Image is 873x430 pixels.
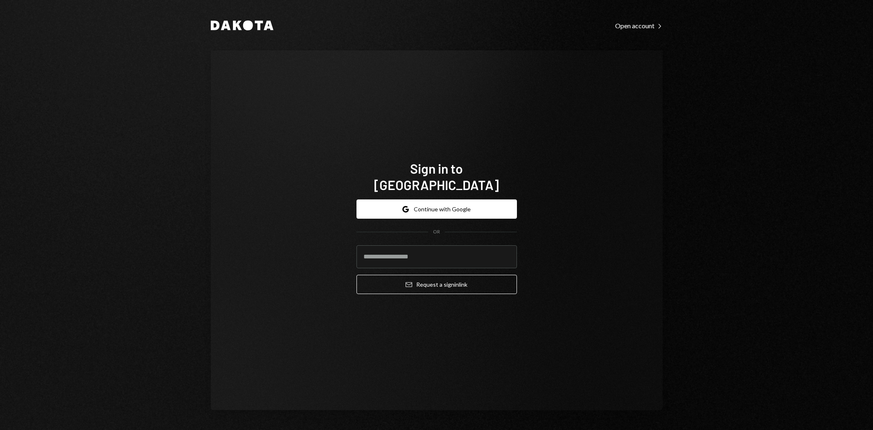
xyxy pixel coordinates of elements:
a: Open account [615,21,663,30]
h1: Sign in to [GEOGRAPHIC_DATA] [356,160,517,193]
button: Request a signinlink [356,275,517,294]
button: Continue with Google [356,199,517,219]
div: Open account [615,22,663,30]
div: OR [433,229,440,235]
